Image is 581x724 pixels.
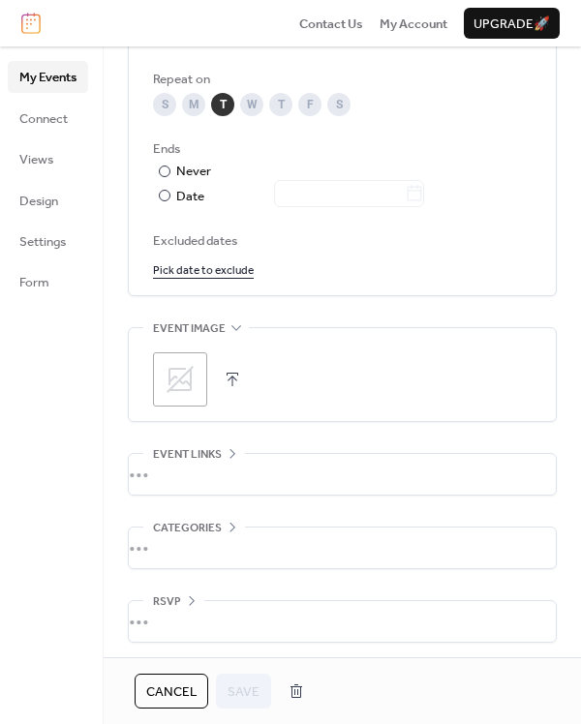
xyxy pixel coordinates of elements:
[269,93,292,116] div: T
[129,528,556,568] div: •••
[474,15,550,34] span: Upgrade 🚀
[176,186,424,207] div: Date
[240,93,263,116] div: W
[19,68,76,87] span: My Events
[153,70,528,89] div: Repeat on
[153,319,226,339] span: Event image
[299,15,363,34] span: Contact Us
[129,454,556,495] div: •••
[298,93,321,116] div: F
[19,109,68,129] span: Connect
[176,162,212,181] div: Never
[211,93,234,116] div: T
[8,103,88,134] a: Connect
[153,445,222,465] span: Event links
[19,192,58,211] span: Design
[380,15,447,34] span: My Account
[299,14,363,33] a: Contact Us
[8,61,88,92] a: My Events
[8,185,88,216] a: Design
[153,139,528,159] div: Ends
[135,674,208,709] button: Cancel
[327,93,351,116] div: S
[8,143,88,174] a: Views
[8,266,88,297] a: Form
[153,93,176,116] div: S
[380,14,447,33] a: My Account
[21,13,41,34] img: logo
[153,261,254,281] span: Pick date to exclude
[129,601,556,642] div: •••
[146,682,197,702] span: Cancel
[153,352,207,407] div: ;
[153,592,181,612] span: RSVP
[19,273,49,292] span: Form
[153,519,222,538] span: Categories
[464,8,560,39] button: Upgrade🚀
[8,226,88,256] a: Settings
[19,150,53,169] span: Views
[19,232,66,252] span: Settings
[153,231,532,251] span: Excluded dates
[182,93,205,116] div: M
